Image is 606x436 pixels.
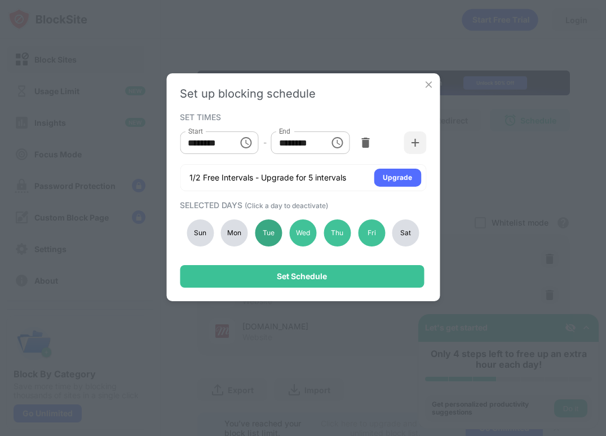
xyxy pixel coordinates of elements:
button: Choose time, selected time is 8:00 AM [235,131,258,154]
div: Sun [187,219,214,246]
div: Upgrade [383,172,412,183]
div: - [263,136,267,149]
div: 1/2 Free Intervals - Upgrade for 5 intervals [189,172,346,183]
div: SET TIMES [180,112,423,121]
span: (Click a day to deactivate) [245,201,328,210]
label: Start [188,126,202,136]
div: Wed [289,219,316,246]
div: Tue [255,219,282,246]
div: Set up blocking schedule [180,87,426,100]
div: Fri [358,219,385,246]
div: Set Schedule [277,272,327,281]
img: x-button.svg [423,79,434,90]
div: Sat [392,219,419,246]
div: Thu [324,219,351,246]
label: End [279,126,291,136]
div: Mon [221,219,248,246]
button: Choose time, selected time is 5:00 PM [326,131,349,154]
div: SELECTED DAYS [180,200,423,210]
